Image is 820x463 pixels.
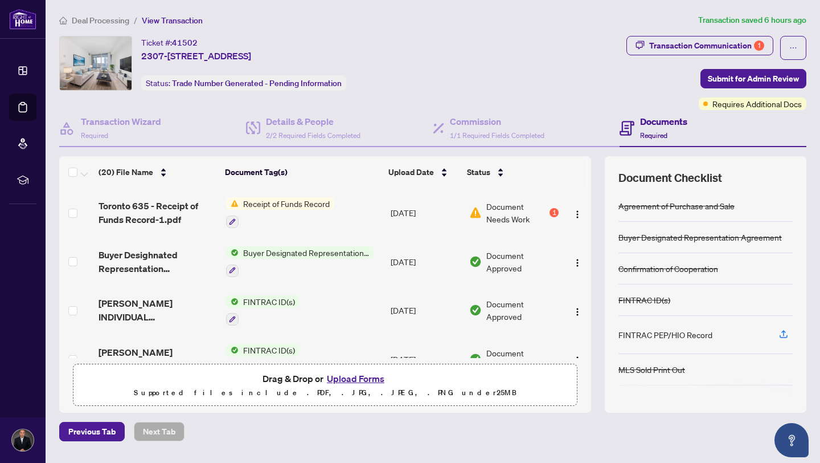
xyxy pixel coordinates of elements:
[486,249,559,274] span: Document Approved
[573,307,582,316] img: Logo
[754,40,764,51] div: 1
[486,200,547,225] span: Document Needs Work
[386,188,465,237] td: [DATE]
[323,371,388,386] button: Upload Forms
[12,429,34,451] img: Profile Icon
[626,36,773,55] button: Transaction Communication1
[469,206,482,219] img: Document Status
[226,246,239,259] img: Status Icon
[573,210,582,219] img: Logo
[263,371,388,386] span: Drag & Drop or
[618,231,782,243] div: Buyer Designated Representation Agreement
[486,347,559,372] span: Document Approved
[618,262,718,275] div: Confirmation of Cooperation
[550,208,559,217] div: 1
[226,344,300,375] button: Status IconFINTRAC ID(s)
[618,294,670,306] div: FINTRAC ID(s)
[59,422,125,441] button: Previous Tab
[568,350,587,368] button: Logo
[99,346,217,373] span: [PERSON_NAME] INDIVIDUAL IDENTIFICATION INFORMATION RECORD.pdf
[266,115,360,128] h4: Details & People
[172,78,342,88] span: Trade Number Generated - Pending Information
[94,156,220,188] th: (20) File Name
[640,131,667,140] span: Required
[226,295,300,326] button: Status IconFINTRAC ID(s)
[469,255,482,268] img: Document Status
[640,115,687,128] h4: Documents
[568,204,587,222] button: Logo
[388,166,434,178] span: Upload Date
[172,38,198,48] span: 41502
[386,286,465,335] td: [DATE]
[618,200,735,212] div: Agreement of Purchase and Sale
[568,253,587,271] button: Logo
[226,344,239,356] img: Status Icon
[226,197,334,228] button: Status IconReceipt of Funds Record
[266,131,360,140] span: 2/2 Required Fields Completed
[700,69,806,88] button: Submit for Admin Review
[134,14,137,27] li: /
[81,115,161,128] h4: Transaction Wizard
[462,156,560,188] th: Status
[141,36,198,49] div: Ticket #:
[59,17,67,25] span: home
[469,304,482,316] img: Document Status
[239,246,374,259] span: Buyer Designated Representation Agreement
[220,156,384,188] th: Document Tag(s)
[99,248,217,275] span: Buyer Desighnated Representation Agreement.pdf
[618,170,722,186] span: Document Checklist
[486,298,559,323] span: Document Approved
[226,197,239,210] img: Status Icon
[384,156,462,188] th: Upload Date
[573,258,582,267] img: Logo
[698,14,806,27] article: Transaction saved 6 hours ago
[386,237,465,286] td: [DATE]
[99,199,217,226] span: Toronto 635 - Receipt of Funds Record-1.pdf
[80,386,570,400] p: Supported files include .PDF, .JPG, .JPEG, .PNG under 25 MB
[81,131,108,140] span: Required
[573,356,582,365] img: Logo
[72,15,129,26] span: Deal Processing
[239,295,300,308] span: FINTRAC ID(s)
[99,166,153,178] span: (20) File Name
[467,166,490,178] span: Status
[68,423,116,441] span: Previous Tab
[73,364,577,407] span: Drag & Drop orUpload FormsSupported files include .PDF, .JPG, .JPEG, .PNG under25MB
[239,344,300,356] span: FINTRAC ID(s)
[134,422,184,441] button: Next Tab
[708,70,799,88] span: Submit for Admin Review
[469,353,482,365] img: Document Status
[141,75,346,91] div: Status:
[649,36,764,55] div: Transaction Communication
[450,131,544,140] span: 1/1 Required Fields Completed
[9,9,36,30] img: logo
[60,36,132,90] img: IMG-C12170239_1.jpg
[386,335,465,384] td: [DATE]
[618,363,685,376] div: MLS Sold Print Out
[712,98,802,110] span: Requires Additional Docs
[618,328,712,341] div: FINTRAC PEP/HIO Record
[789,44,797,52] span: ellipsis
[142,15,203,26] span: View Transaction
[450,115,544,128] h4: Commission
[99,297,217,324] span: [PERSON_NAME] INDIVIDUAL IDENTIFICATION INFORMATION RECORD.pdf
[226,295,239,308] img: Status Icon
[568,301,587,319] button: Logo
[226,246,374,277] button: Status IconBuyer Designated Representation Agreement
[239,197,334,210] span: Receipt of Funds Record
[774,423,809,457] button: Open asap
[141,49,251,63] span: 2307-[STREET_ADDRESS]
